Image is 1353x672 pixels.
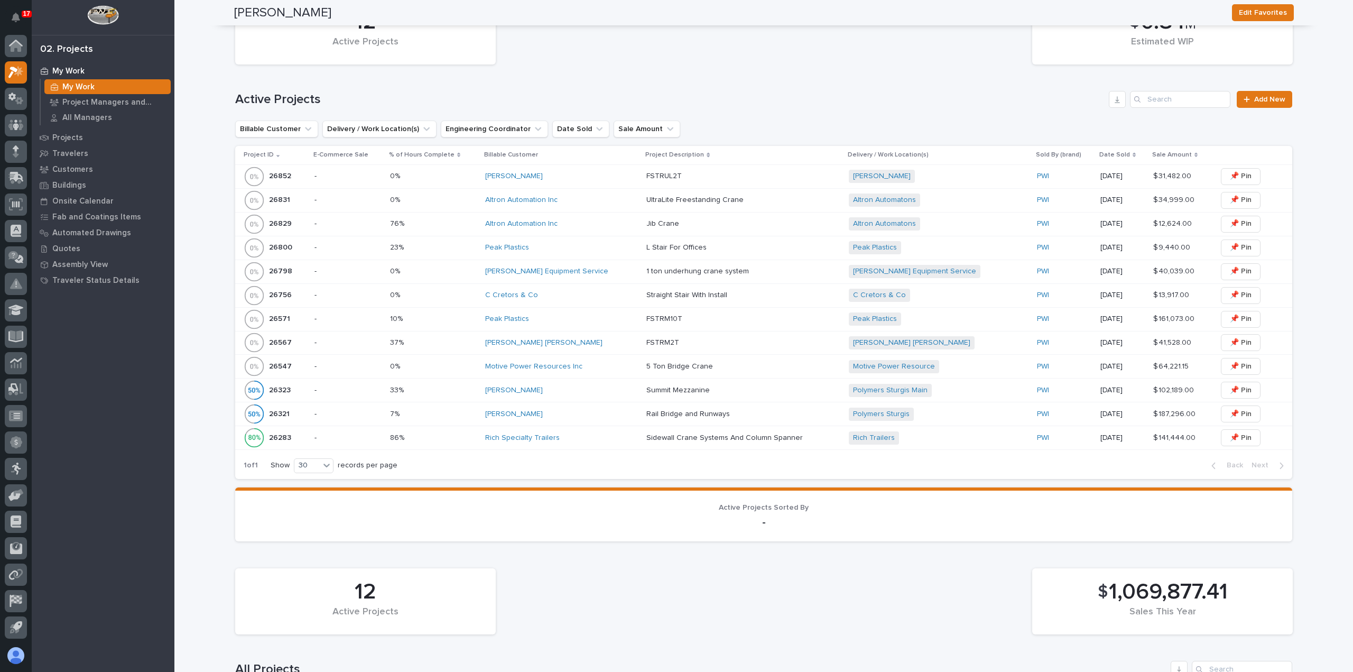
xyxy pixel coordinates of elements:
p: $ 9,440.00 [1153,241,1192,252]
button: Notifications [5,6,27,29]
button: Delivery / Work Location(s) [322,121,437,137]
tr: 2654726547 -0%0% Motive Power Resources Inc 5 Ton Bridge Crane5 Ton Bridge Crane Motive Power Res... [235,355,1292,379]
span: Active Projects Sorted By [719,504,809,511]
p: 26831 [269,194,292,205]
a: PWI [1037,172,1049,181]
p: - [314,386,381,395]
p: 0% [390,360,402,371]
a: Assembly View [32,256,174,272]
button: Next [1247,461,1292,470]
a: Customers [32,161,174,177]
tr: 2656726567 -37%37% [PERSON_NAME] [PERSON_NAME] FSTRM2TFSTRM2T [PERSON_NAME] [PERSON_NAME] PWI [DA... [235,331,1292,355]
p: [DATE] [1100,410,1145,419]
a: PWI [1037,315,1049,324]
span: 📌 Pin [1230,265,1252,278]
div: Estimated WIP [1050,36,1275,59]
span: 📌 Pin [1230,289,1252,301]
p: - [314,172,381,181]
a: My Work [32,63,174,79]
p: Fab and Coatings Items [52,213,141,222]
tr: 2685226852 -0%0% [PERSON_NAME] FSTRUL2TFSTRUL2T [PERSON_NAME] PWI [DATE]$ 31,482.00$ 31,482.00 📌 Pin [235,164,1292,188]
a: [PERSON_NAME] [PERSON_NAME] [485,338,603,347]
p: 0% [390,265,402,276]
p: [DATE] [1100,338,1145,347]
p: 76% [390,217,406,228]
span: 📌 Pin [1230,241,1252,254]
a: Peak Plastics [853,243,897,252]
a: Polymers Sturgis Main [853,386,928,395]
tr: 2628326283 -86%86% Rich Specialty Trailers Sidewall Crane Systems And Column SpannerSidewall Cran... [235,426,1292,450]
p: $ 141,444.00 [1153,431,1198,443]
a: PWI [1037,434,1049,443]
p: 7% [390,408,402,419]
p: - [314,315,381,324]
p: Sold By (brand) [1036,149,1081,161]
p: 26798 [269,265,294,276]
span: 📌 Pin [1230,217,1252,230]
a: Polymers Sturgis [853,410,910,419]
tr: 2632326323 -33%33% [PERSON_NAME] Summit MezzanineSummit Mezzanine Polymers Sturgis Main PWI [DATE... [235,379,1292,402]
p: 26323 [269,384,293,395]
a: Traveler Status Details [32,272,174,288]
p: [DATE] [1100,267,1145,276]
p: $ 12,624.00 [1153,217,1194,228]
tr: 2679826798 -0%0% [PERSON_NAME] Equipment Service 1 ton underhung crane system1 ton underhung cran... [235,260,1292,283]
p: $ 40,039.00 [1153,265,1197,276]
a: Peak Plastics [485,243,529,252]
p: - [314,434,381,443]
p: $ 41,528.00 [1153,336,1193,347]
span: Add New [1254,96,1285,103]
p: $ 31,482.00 [1153,170,1193,181]
a: PWI [1037,196,1049,205]
a: Altron Automation Inc [485,196,558,205]
span: 📌 Pin [1230,431,1252,444]
a: PWI [1037,338,1049,347]
p: Travelers [52,149,88,159]
p: Onsite Calendar [52,197,114,206]
span: 📌 Pin [1230,360,1252,373]
p: [DATE] [1100,219,1145,228]
p: $ 102,189.00 [1153,384,1196,395]
img: Workspace Logo [87,5,118,25]
a: [PERSON_NAME] Equipment Service [485,267,608,276]
p: Straight Stair With Install [646,289,729,300]
button: 📌 Pin [1221,311,1261,328]
button: 📌 Pin [1221,192,1261,209]
p: % of Hours Complete [389,149,455,161]
a: C Cretors & Co [485,291,538,300]
p: - [314,243,381,252]
div: 30 [294,460,320,471]
p: 0% [390,289,402,300]
a: Motive Power Resource [853,362,935,371]
div: 02. Projects [40,44,93,56]
p: 86% [390,431,406,443]
span: Edit Favorites [1239,6,1287,19]
a: PWI [1037,291,1049,300]
a: PWI [1037,386,1049,395]
button: Back [1203,461,1247,470]
span: 📌 Pin [1230,408,1252,420]
a: Peak Plastics [485,315,529,324]
div: Notifications17 [13,13,27,30]
a: Automated Drawings [32,225,174,241]
a: PWI [1037,243,1049,252]
p: Project ID [244,149,274,161]
p: 23% [390,241,406,252]
p: [DATE] [1100,196,1145,205]
p: 1 ton underhung crane system [646,265,751,276]
p: FSTRM2T [646,336,681,347]
span: 0.84 [1141,11,1185,33]
div: Sales This Year [1050,606,1275,629]
button: 📌 Pin [1221,240,1261,256]
button: Billable Customer [235,121,318,137]
p: 26571 [269,312,292,324]
p: 26321 [269,408,292,419]
tr: 2680026800 -23%23% Peak Plastics L Stair For OfficesL Stair For Offices Peak Plastics PWI [DATE]$... [235,236,1292,260]
span: Back [1220,461,1243,470]
a: Quotes [32,241,174,256]
span: 📌 Pin [1230,336,1252,349]
a: PWI [1037,410,1049,419]
tr: 2683126831 -0%0% Altron Automation Inc UltraLite Freestanding CraneUltraLite Freestanding Crane A... [235,188,1292,212]
a: [PERSON_NAME] [853,172,911,181]
button: 📌 Pin [1221,382,1261,399]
